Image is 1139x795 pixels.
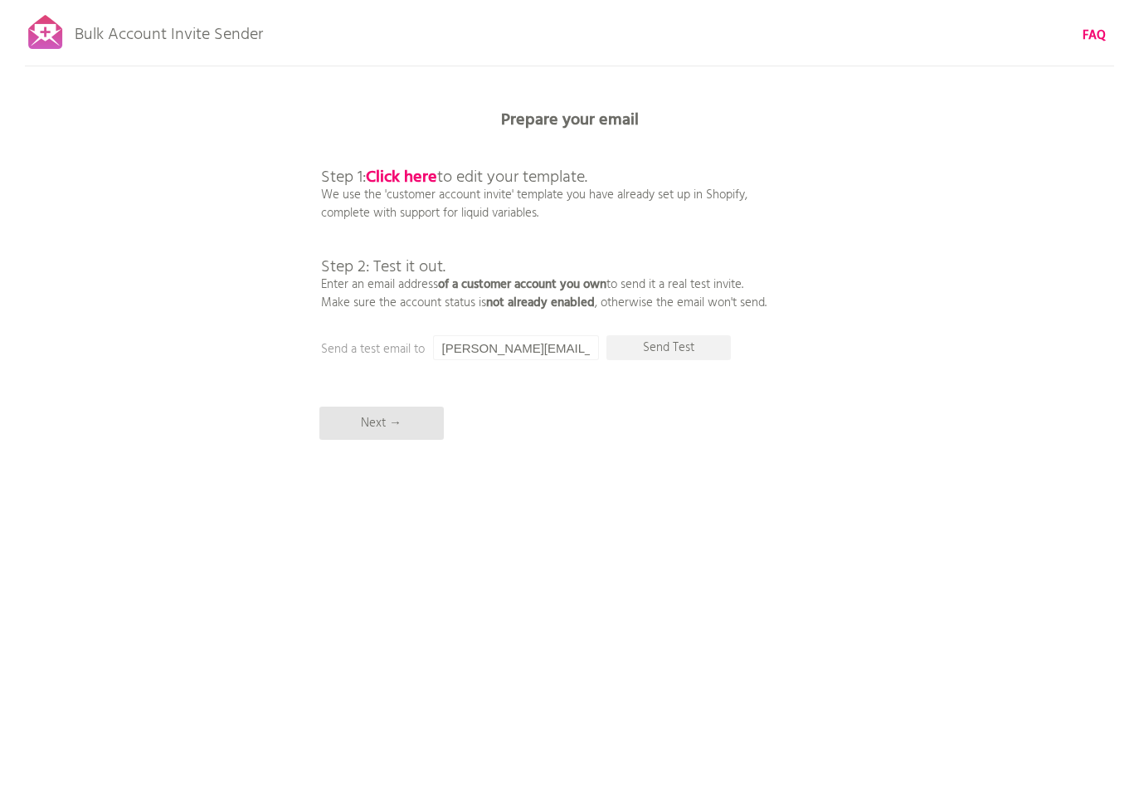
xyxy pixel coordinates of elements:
a: Click here [366,164,437,191]
span: Step 2: Test it out. [321,254,445,280]
b: FAQ [1083,26,1106,46]
p: Send Test [606,335,731,360]
b: of a customer account you own [438,275,606,295]
span: Step 1: to edit your template. [321,164,587,191]
b: Prepare your email [501,107,639,134]
p: Send a test email to [321,340,653,358]
p: Bulk Account Invite Sender [75,10,263,51]
p: Next → [319,407,444,440]
p: We use the 'customer account invite' template you have already set up in Shopify, complete with s... [321,133,767,312]
a: FAQ [1083,27,1106,45]
b: not already enabled [486,293,595,313]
